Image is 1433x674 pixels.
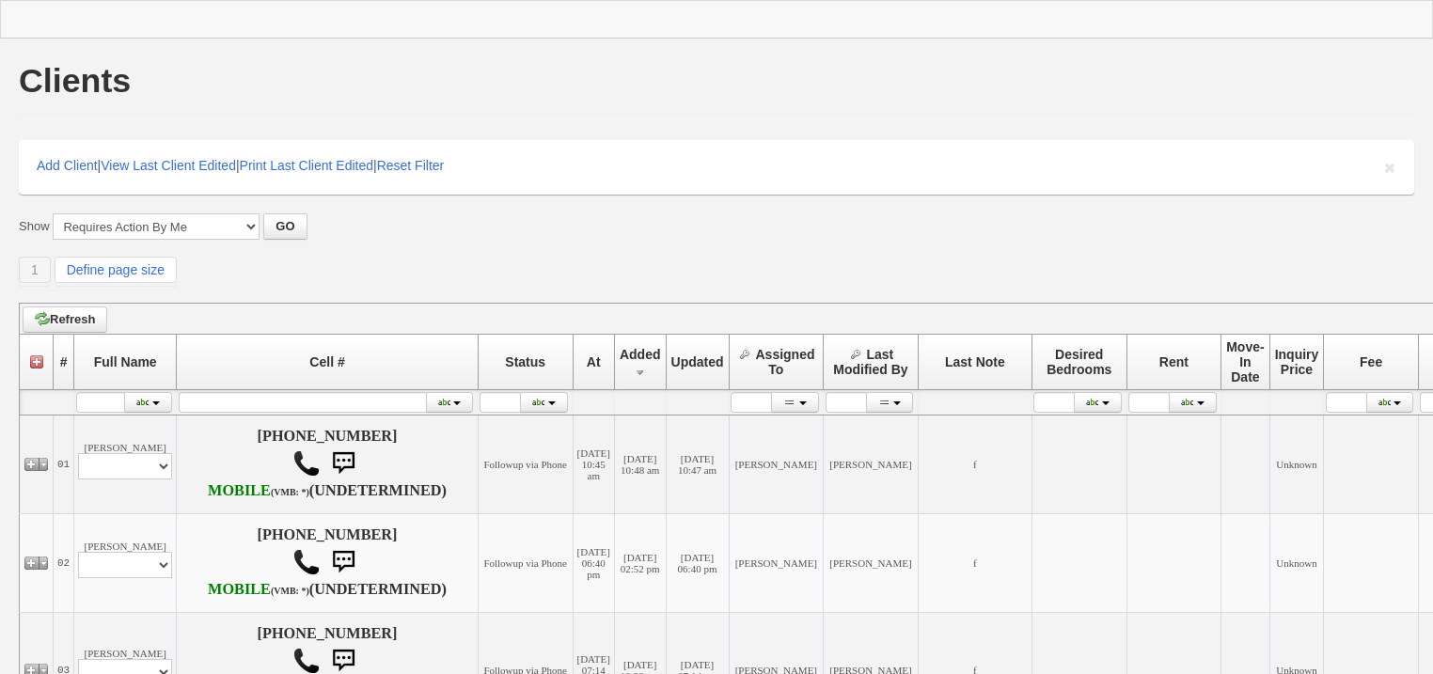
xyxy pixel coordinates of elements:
a: Reset Filter [377,158,445,173]
font: (VMB: *) [271,586,309,596]
td: Unknown [1269,514,1324,613]
td: [DATE] 10:48 am [614,415,666,514]
td: [DATE] 06:40 pm [573,514,614,613]
td: [DATE] 10:45 am [573,415,614,514]
img: sms.png [324,543,362,581]
td: 02 [54,514,74,613]
span: Desired Bedrooms [1047,347,1111,377]
div: | | | [19,140,1414,195]
span: Assigned To [756,347,815,377]
td: Followup via Phone [478,415,573,514]
span: Updated [671,354,724,369]
span: Full Name [94,354,157,369]
span: Inquiry Price [1275,347,1319,377]
a: 1 [19,257,51,283]
td: 01 [54,415,74,514]
h4: [PHONE_NUMBER] (UNDETERMINED) [181,526,474,600]
td: [PERSON_NAME] [74,514,177,613]
td: Followup via Phone [478,514,573,613]
td: [PERSON_NAME] [729,415,824,514]
h1: Clients [19,64,131,98]
td: [PERSON_NAME] [74,415,177,514]
span: Added [620,347,661,362]
td: [DATE] 06:40 pm [666,514,729,613]
td: f [918,415,1031,514]
th: # [54,335,74,390]
td: [PERSON_NAME] [824,415,919,514]
a: Print Last Client Edited [240,158,373,173]
span: Cell # [309,354,344,369]
font: (VMB: *) [271,487,309,497]
a: View Last Client Edited [101,158,236,173]
span: Move-In Date [1226,339,1264,384]
span: Last Modified By [833,347,907,377]
b: Verizon Wireless [208,581,309,598]
td: [PERSON_NAME] [729,514,824,613]
img: call.png [292,548,321,576]
img: sms.png [324,445,362,482]
span: Status [505,354,545,369]
span: Last Note [945,354,1005,369]
a: Add Client [37,158,98,173]
a: Define page size [55,257,177,283]
td: [PERSON_NAME] [824,514,919,613]
img: call.png [292,449,321,478]
td: f [918,514,1031,613]
label: Show [19,218,50,235]
a: Refresh [23,306,107,333]
button: GO [263,213,307,240]
td: Unknown [1269,415,1324,514]
font: MOBILE [208,482,271,499]
span: Fee [1360,354,1382,369]
td: [DATE] 02:52 pm [614,514,666,613]
span: At [587,354,601,369]
b: Verizon Wireless [208,482,309,499]
font: MOBILE [208,581,271,598]
h4: [PHONE_NUMBER] (UNDETERMINED) [181,428,474,501]
td: [DATE] 10:47 am [666,415,729,514]
span: Rent [1159,354,1189,369]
